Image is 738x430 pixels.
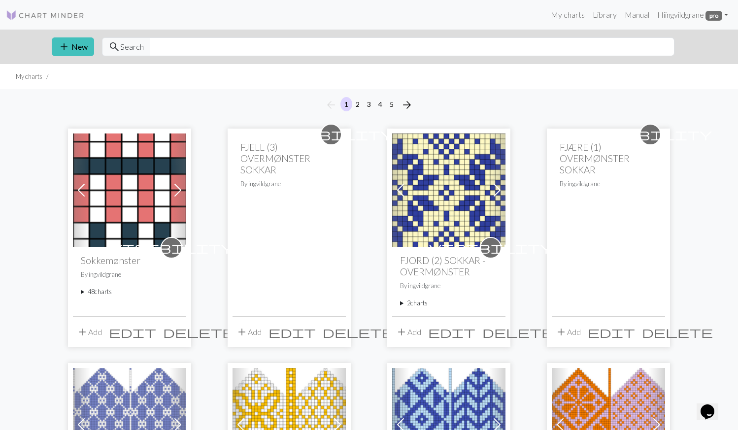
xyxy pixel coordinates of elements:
a: måndagssokkar - 7 rep [73,184,186,194]
span: Search [120,41,144,53]
a: høgre vott: SOMMARFUGLVOTTAR [233,419,346,428]
img: FREDAGSSOKKAR - 24 rep [392,133,505,247]
span: search [108,40,120,54]
button: Add [552,323,584,341]
i: Edit [588,326,635,338]
li: My charts [16,72,42,81]
a: høgre vott: HAVLUFT-VOTTAR [392,419,505,428]
button: Edit [265,323,319,341]
span: edit [588,325,635,339]
a: høgre vott: HAUSTFERIEVOTTAR [552,419,665,428]
span: edit [428,325,475,339]
summary: 2charts [400,298,498,308]
button: 4 [374,97,386,111]
span: delete [482,325,553,339]
button: Add [392,323,425,341]
p: By ingvildgrane [81,270,178,279]
a: FREDAGSSOKKAR - 24 rep [392,184,505,194]
a: Manual [621,5,653,25]
iframe: chat widget [697,391,728,420]
span: add [236,325,248,339]
button: Edit [584,323,638,341]
button: 2 [352,97,364,111]
img: Logo [6,9,85,21]
i: Edit [268,326,316,338]
i: Next [401,99,413,111]
p: By ingvildgrane [400,281,498,291]
i: private [110,238,233,258]
a: Hiingvildgrane pro [653,5,732,25]
span: delete [163,325,234,339]
i: private [589,125,712,144]
summary: 48charts [81,287,178,297]
button: Delete [319,323,397,341]
span: visibility [589,127,712,142]
span: add [396,325,407,339]
span: add [555,325,567,339]
i: Edit [428,326,475,338]
button: Delete [160,323,237,341]
button: Delete [638,323,716,341]
h2: FJELL (3) OVERMØNSTER SOKKAR [240,141,338,175]
h2: FJÆRE (1) OVERMØNSTER SOKKAR [560,141,657,175]
button: Add [233,323,265,341]
span: visibility [110,240,233,255]
button: Add [73,323,105,341]
h2: FJORD (2) SOKKAR - OVERMØNSTER [400,255,498,277]
i: private [429,238,552,258]
a: My charts [547,5,589,25]
a: høgre vott: LANGHELG-VOTTAR [73,419,186,428]
span: delete [642,325,713,339]
span: edit [109,325,156,339]
button: Edit [425,323,479,341]
button: 3 [363,97,375,111]
button: Edit [105,323,160,341]
span: edit [268,325,316,339]
span: add [76,325,88,339]
button: Next [397,97,417,113]
button: Delete [479,323,557,341]
nav: Page navigation [321,97,417,113]
h2: Sokkemønster [81,255,178,266]
span: arrow_forward [401,98,413,112]
span: visibility [429,240,552,255]
span: visibility [269,127,393,142]
button: 1 [340,97,352,111]
button: New [52,37,94,56]
span: pro [705,11,722,21]
button: 5 [386,97,398,111]
p: By ingvildgrane [560,179,657,189]
a: Library [589,5,621,25]
i: Edit [109,326,156,338]
img: måndagssokkar - 7 rep [73,133,186,247]
span: add [58,40,70,54]
p: By ingvildgrane [240,179,338,189]
i: private [269,125,393,144]
span: delete [323,325,394,339]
